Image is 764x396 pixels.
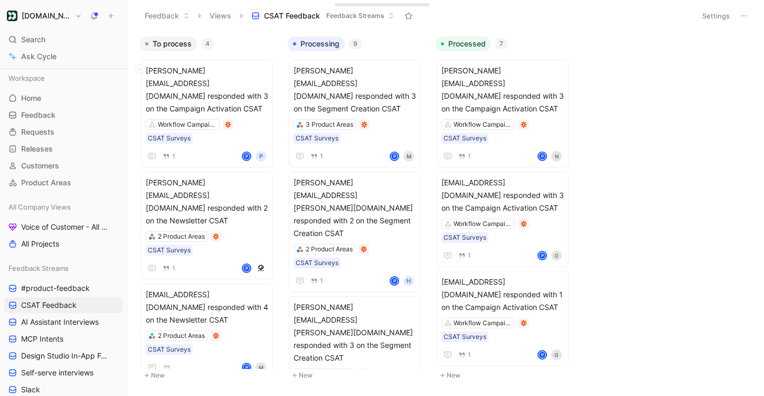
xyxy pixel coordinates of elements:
div: CSAT Surveys [444,232,486,243]
button: 1 [161,150,177,162]
div: P [243,265,250,272]
span: Processed [448,39,486,49]
div: CSAT Surveys [148,133,191,144]
span: Customers [21,161,59,171]
div: CSAT Surveys [444,133,486,144]
div: P [391,153,398,160]
a: AI Assistant Interviews [4,314,122,330]
span: Self-serve interviews [21,367,93,378]
div: G [551,350,562,360]
button: 1 [308,150,325,162]
div: Workflow Campaigns [454,318,513,328]
span: Workspace [8,73,45,83]
span: Ask Cycle [21,50,56,63]
span: [EMAIL_ADDRESS][DOMAIN_NAME] responded with 3 on the Campaign Activation CSAT [441,176,564,214]
div: N [551,151,562,162]
div: P [539,153,546,160]
button: Processed [436,36,491,51]
a: Design Studio In-App Feedback [4,348,122,364]
span: #product-feedback [21,283,90,294]
div: M [403,151,414,162]
span: Search [21,33,45,46]
div: H [403,276,414,286]
button: Settings [697,8,734,23]
span: Voice of Customer - All Areas [21,222,109,232]
div: Feedback Streams [4,260,122,276]
a: Customers [4,158,122,174]
div: All Company Views [4,199,122,215]
img: logo [256,263,266,274]
div: To process4New [136,32,284,387]
div: Workflow Campaigns [454,219,513,229]
span: [EMAIL_ADDRESS][DOMAIN_NAME] responded with 1 on the Campaign Activation CSAT [441,276,564,314]
span: Processing [300,39,339,49]
span: 1 [468,153,471,159]
a: CSAT Feedback [4,297,122,313]
a: [PERSON_NAME][EMAIL_ADDRESS][DOMAIN_NAME] responded with 3 on the Campaign Activation CSATWorkflo... [437,60,569,167]
div: Processed7New [431,32,579,387]
div: Workflow Campaigns [454,119,513,130]
a: Self-serve interviews [4,365,122,381]
div: CSAT Surveys [296,133,338,144]
a: Releases [4,141,122,157]
button: 1 [456,349,473,361]
span: 1 [172,265,175,271]
a: All Projects [4,236,122,252]
div: 4 [201,39,214,49]
a: [PERSON_NAME][EMAIL_ADDRESS][DOMAIN_NAME] responded with 3 on the Segment Creation CSAT3 Product ... [289,60,421,167]
button: 1 [161,262,177,274]
div: P [256,151,266,162]
span: Feedback Streams [326,11,384,21]
button: To process [140,36,197,51]
a: Home [4,90,122,106]
span: Feedback [21,110,55,120]
button: Feedback [140,8,194,24]
button: Views [205,8,236,24]
a: MCP Intents [4,331,122,347]
span: [PERSON_NAME][EMAIL_ADDRESS][DOMAIN_NAME] responded with 3 on the Campaign Activation CSAT [441,64,564,115]
a: Product Areas [4,175,122,191]
span: [PERSON_NAME][EMAIL_ADDRESS][PERSON_NAME][DOMAIN_NAME] responded with 3 on the Segment Creation CSAT [294,301,416,364]
div: 2 Product Areas [158,231,205,242]
span: Feedback Streams [8,263,69,274]
div: P [539,252,546,259]
div: Workflow Campaigns [158,119,217,130]
div: CSAT Surveys [296,258,338,268]
span: [PERSON_NAME][EMAIL_ADDRESS][DOMAIN_NAME] responded with 3 on the Segment Creation CSAT [294,64,416,115]
div: 2 Product Areas [306,244,353,254]
span: CSAT Feedback [264,11,320,21]
div: Workspace [4,70,122,86]
button: Processing [288,36,345,51]
div: P [539,351,546,359]
span: [PERSON_NAME][EMAIL_ADDRESS][DOMAIN_NAME] responded with 2 on the Newsletter CSAT [146,176,268,227]
span: AI Assistant Interviews [21,317,99,327]
div: Search [4,32,122,48]
div: CSAT Surveys [148,245,191,256]
span: 1 [320,153,323,159]
div: P [243,364,250,371]
div: Processing9New [284,32,431,387]
h1: [DOMAIN_NAME] [22,11,71,21]
span: [PERSON_NAME][EMAIL_ADDRESS][PERSON_NAME][DOMAIN_NAME] responded with 2 on the Segment Creation CSAT [294,176,416,240]
img: Customer.io [7,11,17,21]
span: Design Studio In-App Feedback [21,351,110,361]
a: #product-feedback [4,280,122,296]
div: P [391,277,398,285]
button: CSAT FeedbackFeedback Streams [247,8,399,24]
button: 1 [456,250,473,261]
span: Home [21,93,41,103]
div: CSAT Surveys [444,332,486,342]
a: Feedback [4,107,122,123]
button: Customer.io[DOMAIN_NAME] [4,8,84,23]
a: Ask Cycle [4,49,122,64]
div: O [551,250,562,261]
button: New [288,369,427,382]
span: CSAT Feedback [21,300,77,310]
a: [PERSON_NAME][EMAIL_ADDRESS][DOMAIN_NAME] responded with 2 on the Newsletter CSAT2 Product AreasC... [141,172,273,279]
a: [PERSON_NAME][EMAIL_ADDRESS][PERSON_NAME][DOMAIN_NAME] responded with 2 on the Segment Creation C... [289,172,421,292]
button: 1 [456,150,473,162]
span: Product Areas [21,177,71,188]
div: All Company ViewsVoice of Customer - All AreasAll Projects [4,199,122,252]
span: 1 [468,352,471,358]
span: 1 [468,252,471,259]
